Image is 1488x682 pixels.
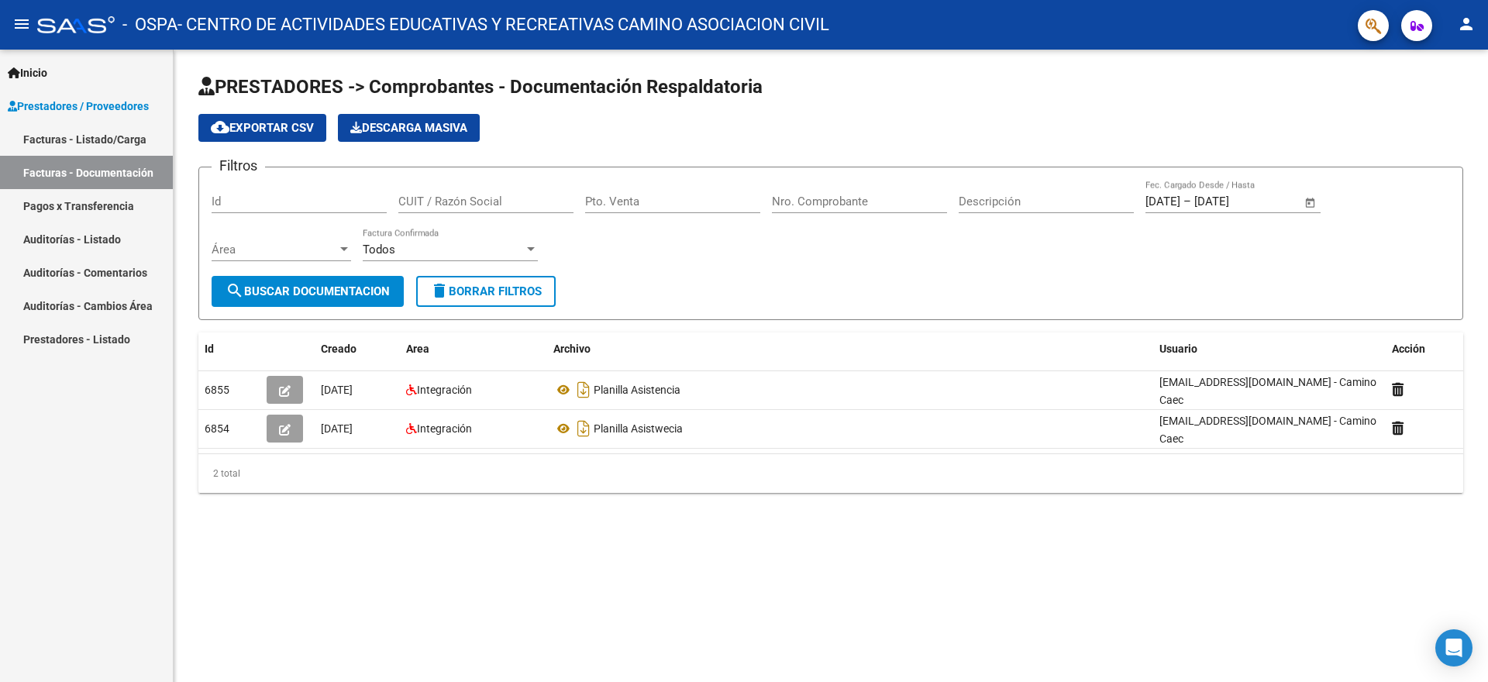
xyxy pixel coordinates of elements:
[315,332,400,366] datatable-header-cell: Creado
[1386,332,1463,366] datatable-header-cell: Acción
[417,384,472,396] span: Integración
[1435,629,1472,666] div: Open Intercom Messenger
[1159,415,1376,445] span: [EMAIL_ADDRESS][DOMAIN_NAME] - Camino Caec
[573,416,594,441] i: Descargar documento
[321,343,356,355] span: Creado
[547,332,1153,366] datatable-header-cell: Archivo
[1457,15,1476,33] mat-icon: person
[198,114,326,142] button: Exportar CSV
[122,8,177,42] span: - OSPA
[430,281,449,300] mat-icon: delete
[212,155,265,177] h3: Filtros
[1159,376,1376,406] span: [EMAIL_ADDRESS][DOMAIN_NAME] - Camino Caec
[363,243,395,257] span: Todos
[212,276,404,307] button: Buscar Documentacion
[211,118,229,136] mat-icon: cloud_download
[205,384,229,396] span: 6855
[1145,195,1180,208] input: Fecha inicio
[12,15,31,33] mat-icon: menu
[177,8,829,42] span: - CENTRO DE ACTIVIDADES EDUCATIVAS Y RECREATIVAS CAMINO ASOCIACION CIVIL
[338,114,480,142] app-download-masive: Descarga masiva de comprobantes (adjuntos)
[321,384,353,396] span: [DATE]
[416,276,556,307] button: Borrar Filtros
[1159,343,1197,355] span: Usuario
[211,121,314,135] span: Exportar CSV
[226,281,244,300] mat-icon: search
[198,332,260,366] datatable-header-cell: Id
[573,377,594,402] i: Descargar documento
[406,343,429,355] span: Area
[1194,195,1269,208] input: Fecha fin
[212,243,337,257] span: Área
[198,76,763,98] span: PRESTADORES -> Comprobantes - Documentación Respaldatoria
[350,121,467,135] span: Descarga Masiva
[594,384,680,396] span: Planilla Asistencia
[594,422,683,435] span: Planilla Asistwecia
[417,422,472,435] span: Integración
[205,343,214,355] span: Id
[1153,332,1386,366] datatable-header-cell: Usuario
[338,114,480,142] button: Descarga Masiva
[205,422,229,435] span: 6854
[1183,195,1191,208] span: –
[321,422,353,435] span: [DATE]
[8,64,47,81] span: Inicio
[400,332,547,366] datatable-header-cell: Area
[8,98,149,115] span: Prestadores / Proveedores
[553,343,591,355] span: Archivo
[226,284,390,298] span: Buscar Documentacion
[430,284,542,298] span: Borrar Filtros
[1392,343,1425,355] span: Acción
[198,454,1463,493] div: 2 total
[1302,194,1320,212] button: Open calendar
